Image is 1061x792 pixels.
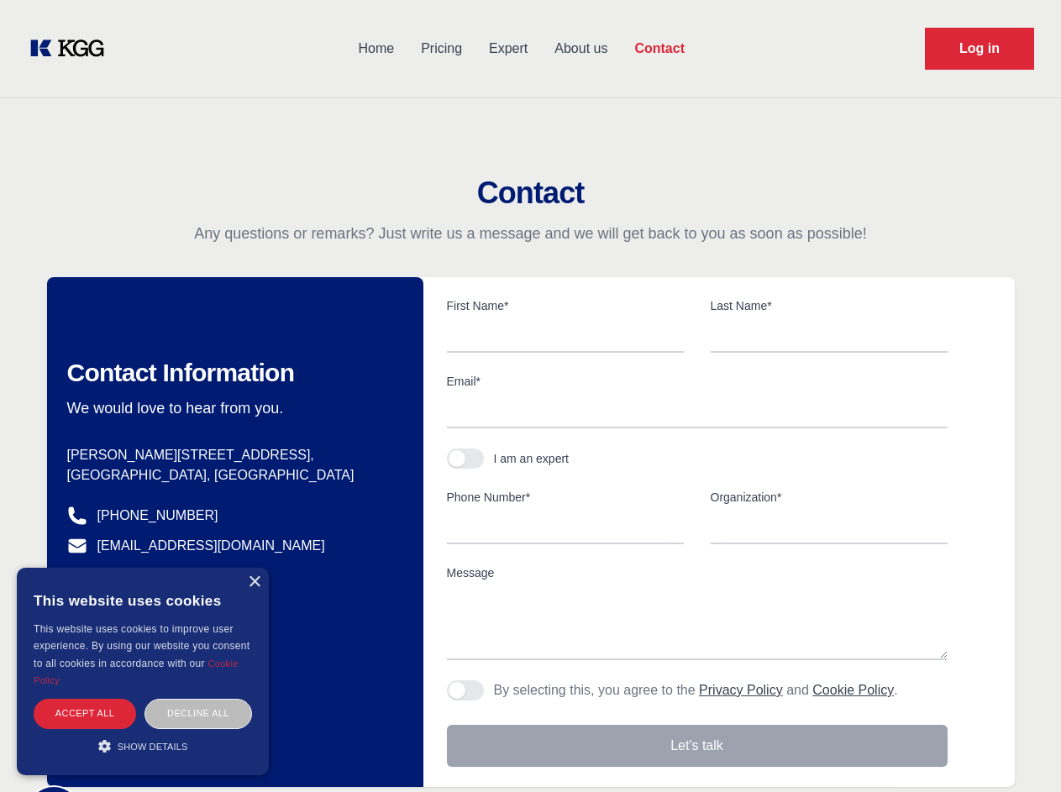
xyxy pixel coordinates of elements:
a: @knowledgegategroup [67,566,234,586]
div: Close [248,576,260,589]
div: I am an expert [494,450,570,467]
a: Pricing [407,27,475,71]
p: [PERSON_NAME][STREET_ADDRESS], [67,445,397,465]
label: Phone Number* [447,489,684,506]
h2: Contact Information [67,358,397,388]
h2: Contact [20,176,1041,210]
div: This website uses cookies [34,580,252,621]
label: Message [447,564,948,581]
div: Show details [34,737,252,754]
a: Request Demo [925,28,1034,70]
a: Privacy Policy [699,683,783,697]
p: [GEOGRAPHIC_DATA], [GEOGRAPHIC_DATA] [67,465,397,485]
a: Home [344,27,407,71]
span: This website uses cookies to improve user experience. By using our website you consent to all coo... [34,623,249,669]
div: Decline all [144,699,252,728]
p: By selecting this, you agree to the and . [494,680,898,700]
span: Show details [118,742,188,752]
p: We would love to hear from you. [67,398,397,418]
button: Let's talk [447,725,948,767]
label: Last Name* [711,297,948,314]
a: [EMAIL_ADDRESS][DOMAIN_NAME] [97,536,325,556]
label: Email* [447,373,948,390]
a: KOL Knowledge Platform: Talk to Key External Experts (KEE) [27,35,118,62]
a: Expert [475,27,541,71]
label: First Name* [447,297,684,314]
a: [PHONE_NUMBER] [97,506,218,526]
a: Cookie Policy [812,683,894,697]
div: Accept all [34,699,136,728]
label: Organization* [711,489,948,506]
iframe: Chat Widget [977,711,1061,792]
p: Any questions or remarks? Just write us a message and we will get back to you as soon as possible! [20,223,1041,244]
a: Contact [621,27,698,71]
a: Cookie Policy [34,658,239,685]
a: About us [541,27,621,71]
